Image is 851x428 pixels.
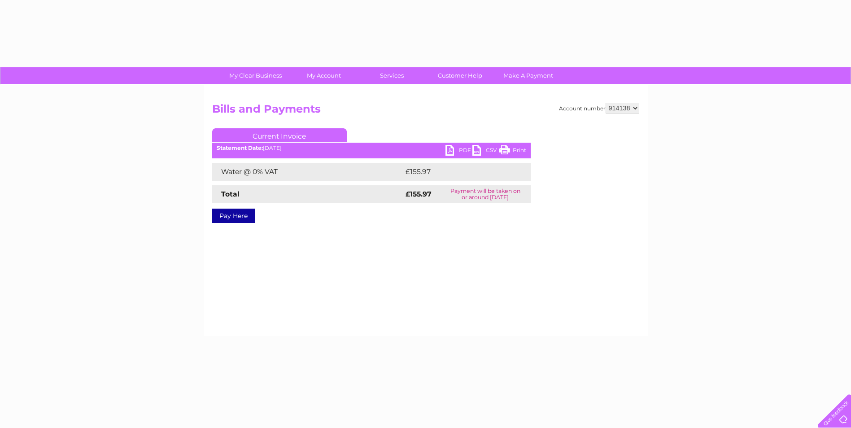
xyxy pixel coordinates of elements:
[403,163,514,181] td: £155.97
[472,145,499,158] a: CSV
[221,190,240,198] strong: Total
[440,185,530,203] td: Payment will be taken on or around [DATE]
[355,67,429,84] a: Services
[559,103,639,114] div: Account number
[212,163,403,181] td: Water @ 0% VAT
[423,67,497,84] a: Customer Help
[445,145,472,158] a: PDF
[217,144,263,151] b: Statement Date:
[491,67,565,84] a: Make A Payment
[499,145,526,158] a: Print
[212,209,255,223] a: Pay Here
[218,67,292,84] a: My Clear Business
[287,67,361,84] a: My Account
[212,128,347,142] a: Current Invoice
[406,190,432,198] strong: £155.97
[212,103,639,120] h2: Bills and Payments
[212,145,531,151] div: [DATE]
